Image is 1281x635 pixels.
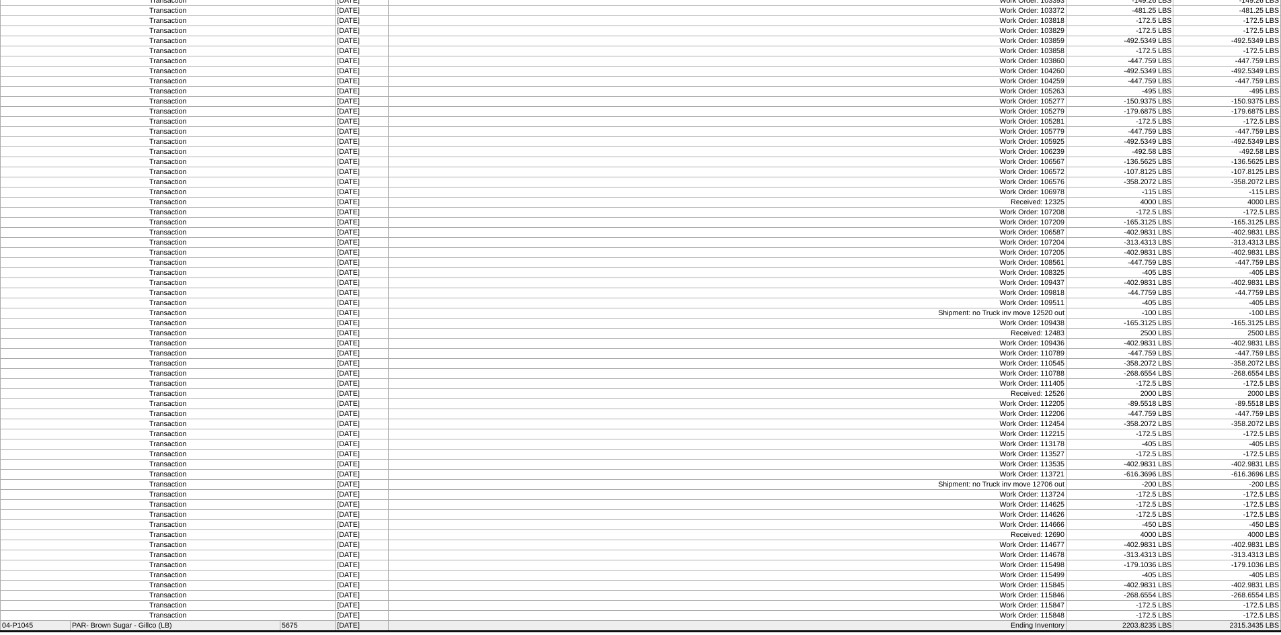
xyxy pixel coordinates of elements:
[336,157,388,167] td: [DATE]
[1066,268,1173,278] td: -405 LBS
[1,298,336,308] td: Transaction
[388,409,1066,419] td: Work Order: 112206
[1,480,336,490] td: Transaction
[388,87,1066,97] td: Work Order: 105263
[1173,36,1281,46] td: -492.5349 LBS
[1,238,336,248] td: Transaction
[1066,439,1173,450] td: -405 LBS
[388,77,1066,87] td: Work Order: 104259
[1,16,336,26] td: Transaction
[1173,46,1281,56] td: -172.5 LBS
[1066,198,1173,208] td: 4000 LBS
[1066,248,1173,258] td: -402.9831 LBS
[1,46,336,56] td: Transaction
[1,460,336,470] td: Transaction
[1066,339,1173,349] td: -402.9831 LBS
[388,429,1066,439] td: Work Order: 112215
[388,540,1066,550] td: Work Order: 114677
[336,228,388,238] td: [DATE]
[1173,16,1281,26] td: -172.5 LBS
[388,308,1066,319] td: Shipment: no Truck inv move 12520 out
[336,56,388,67] td: [DATE]
[388,460,1066,470] td: Work Order: 113535
[1066,510,1173,520] td: -172.5 LBS
[1066,480,1173,490] td: -200 LBS
[1173,268,1281,278] td: -405 LBS
[388,339,1066,349] td: Work Order: 109436
[1,329,336,339] td: Transaction
[1173,218,1281,228] td: -165.3125 LBS
[1,117,336,127] td: Transaction
[336,117,388,127] td: [DATE]
[388,177,1066,187] td: Work Order: 106576
[1066,389,1173,399] td: 2000 LBS
[388,550,1066,560] td: Work Order: 114678
[388,329,1066,339] td: Received: 12483
[388,581,1066,591] td: Work Order: 115845
[388,147,1066,157] td: Work Order: 106239
[1066,107,1173,117] td: -179.6875 LBS
[1173,490,1281,500] td: -172.5 LBS
[1066,308,1173,319] td: -100 LBS
[336,550,388,560] td: [DATE]
[1066,187,1173,198] td: -115 LBS
[1066,97,1173,107] td: -150.9375 LBS
[336,46,388,56] td: [DATE]
[1,268,336,278] td: Transaction
[388,107,1066,117] td: Work Order: 105279
[336,339,388,349] td: [DATE]
[388,46,1066,56] td: Work Order: 103858
[1173,540,1281,550] td: -402.9831 LBS
[336,278,388,288] td: [DATE]
[1066,500,1173,510] td: -172.5 LBS
[1173,450,1281,460] td: -172.5 LBS
[1173,278,1281,288] td: -402.9831 LBS
[388,228,1066,238] td: Work Order: 106587
[1,560,336,570] td: Transaction
[1,591,336,601] td: Transaction
[336,6,388,16] td: [DATE]
[1173,379,1281,389] td: -172.5 LBS
[1,278,336,288] td: Transaction
[1066,218,1173,228] td: -165.3125 LBS
[1,490,336,500] td: Transaction
[336,399,388,409] td: [DATE]
[1173,228,1281,238] td: -402.9831 LBS
[1,439,336,450] td: Transaction
[1066,399,1173,409] td: -89.5518 LBS
[336,137,388,147] td: [DATE]
[336,460,388,470] td: [DATE]
[1173,339,1281,349] td: -402.9831 LBS
[1173,137,1281,147] td: -492.5349 LBS
[1,248,336,258] td: Transaction
[1066,470,1173,480] td: -616.3696 LBS
[1,127,336,137] td: Transaction
[1066,228,1173,238] td: -402.9831 LBS
[1173,147,1281,157] td: -492.58 LBS
[388,67,1066,77] td: Work Order: 104260
[1,339,336,349] td: Transaction
[1,87,336,97] td: Transaction
[1,288,336,298] td: Transaction
[336,530,388,540] td: [DATE]
[1173,500,1281,510] td: -172.5 LBS
[1173,581,1281,591] td: -402.9831 LBS
[388,258,1066,268] td: Work Order: 108561
[1173,167,1281,177] td: -107.8125 LBS
[1,36,336,46] td: Transaction
[388,157,1066,167] td: Work Order: 106567
[1066,490,1173,500] td: -172.5 LBS
[388,298,1066,308] td: Work Order: 109511
[388,480,1066,490] td: Shipment: no Truck inv move 12706 out
[1173,127,1281,137] td: -447.759 LBS
[1173,550,1281,560] td: -313.4313 LBS
[388,238,1066,248] td: Work Order: 107204
[1173,67,1281,77] td: -492.5349 LBS
[336,439,388,450] td: [DATE]
[1066,77,1173,87] td: -447.759 LBS
[388,319,1066,329] td: Work Order: 109438
[336,520,388,530] td: [DATE]
[336,409,388,419] td: [DATE]
[1066,540,1173,550] td: -402.9831 LBS
[388,470,1066,480] td: Work Order: 113721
